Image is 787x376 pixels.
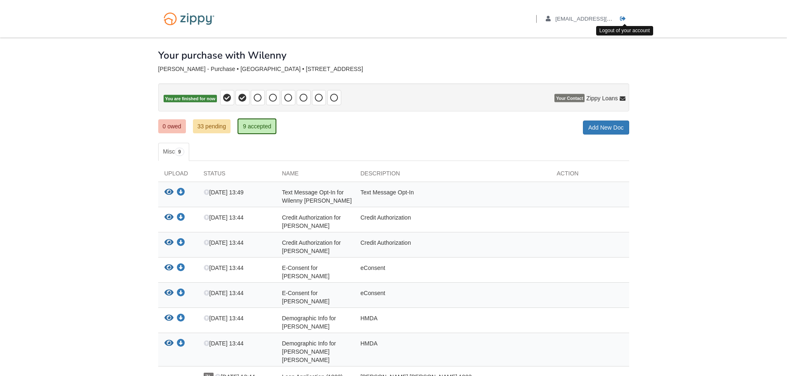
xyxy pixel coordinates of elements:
[596,26,653,35] div: Logout of your account
[158,50,286,61] h1: Your purchase with Wilenny
[282,214,341,229] span: Credit Authorization for [PERSON_NAME]
[354,289,551,305] div: eConsent
[620,16,629,24] a: Log out
[164,95,217,103] span: You are finished for now
[282,340,336,363] span: Demographic Info for [PERSON_NAME] [PERSON_NAME]
[177,315,185,322] a: Download Demographic Info for Wilenny Albina Roidriguez Salgado
[238,118,277,134] a: 9 accepted
[177,341,185,347] a: Download Demographic Info for Alberto Enrique Perez Camacho
[158,169,197,182] div: Upload
[158,8,220,29] img: Logo
[164,289,174,298] button: View E-Consent for Alberto Perez Camacho
[546,16,650,24] a: edit profile
[354,213,551,230] div: Credit Authorization
[282,239,341,254] span: Credit Authorization for [PERSON_NAME]
[193,119,231,133] a: 33 pending
[354,239,551,255] div: Credit Authorization
[177,215,185,221] a: Download Credit Authorization for Wilenny Roidriguez Salgado
[177,290,185,297] a: Download E-Consent for Alberto Perez Camacho
[354,188,551,205] div: Text Message Opt-In
[583,121,629,135] a: Add New Doc
[158,119,186,133] a: 0 owed
[204,290,244,296] span: [DATE] 13:44
[164,314,174,323] button: View Demographic Info for Wilenny Albina Roidriguez Salgado
[164,339,174,348] button: View Demographic Info for Alberto Enrique Perez Camacho
[204,265,244,271] span: [DATE] 13:44
[354,264,551,280] div: eConsent
[204,239,244,246] span: [DATE] 13:44
[158,66,629,73] div: [PERSON_NAME] - Purchase • [GEOGRAPHIC_DATA] • [STREET_ADDRESS]
[164,188,174,197] button: View Text Message Opt-In for Wilenny Albina Roidriguez Salgado
[282,265,330,279] span: E-Consent for [PERSON_NAME]
[551,169,629,182] div: Action
[177,189,185,196] a: Download Text Message Opt-In for Wilenny Albina Roidriguez Salgado
[555,16,650,22] span: albertoenrique3500@gmail.com
[282,290,330,305] span: E-Consent for [PERSON_NAME]
[158,143,189,161] a: Misc
[164,264,174,272] button: View E-Consent for Wilenny Roidriguez Salgado
[276,169,354,182] div: Name
[282,315,336,330] span: Demographic Info for [PERSON_NAME]
[554,94,585,102] span: Your Contact
[164,213,174,222] button: View Credit Authorization for Wilenny Roidriguez Salgado
[354,339,551,364] div: HMDA
[197,169,276,182] div: Status
[177,265,185,272] a: Download E-Consent for Wilenny Roidriguez Salgado
[164,239,174,247] button: View Credit Authorization for Alberto Perez Camacho
[204,214,244,221] span: [DATE] 13:44
[354,314,551,331] div: HMDA
[175,148,184,156] span: 9
[204,315,244,322] span: [DATE] 13:44
[282,189,352,204] span: Text Message Opt-In for Wilenny [PERSON_NAME]
[204,340,244,347] span: [DATE] 13:44
[204,189,244,196] span: [DATE] 13:49
[586,94,618,102] span: Zippy Loans
[177,240,185,246] a: Download Credit Authorization for Alberto Perez Camacho
[354,169,551,182] div: Description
